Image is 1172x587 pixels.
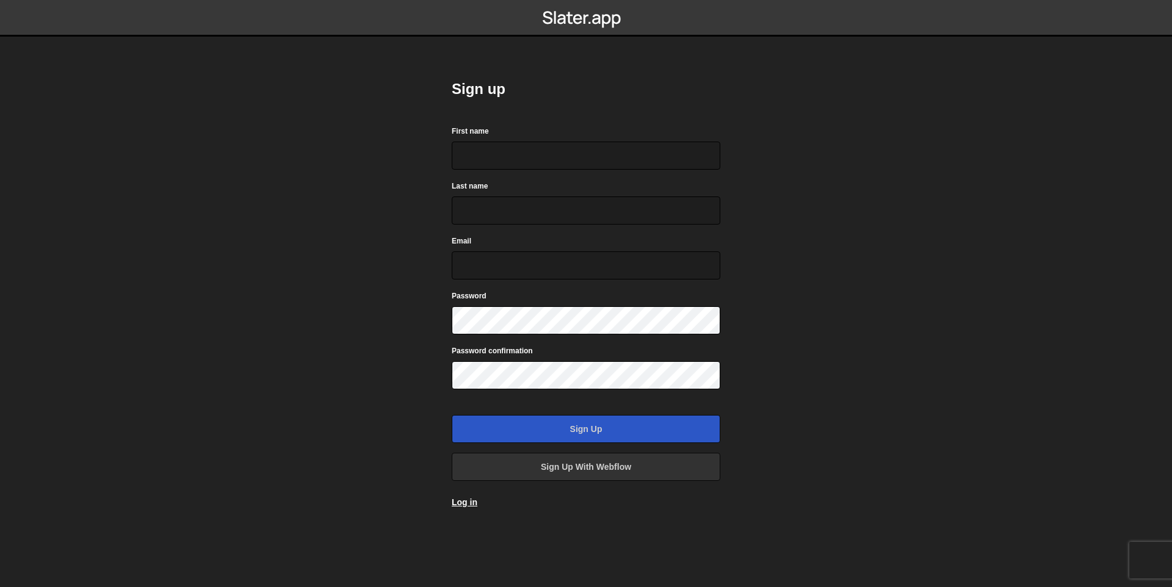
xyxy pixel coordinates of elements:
[452,235,471,247] label: Email
[452,497,477,507] a: Log in
[452,180,488,192] label: Last name
[452,415,720,443] input: Sign up
[452,79,720,99] h2: Sign up
[452,345,533,357] label: Password confirmation
[452,125,489,137] label: First name
[452,453,720,481] a: Sign up with Webflow
[452,290,487,302] label: Password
